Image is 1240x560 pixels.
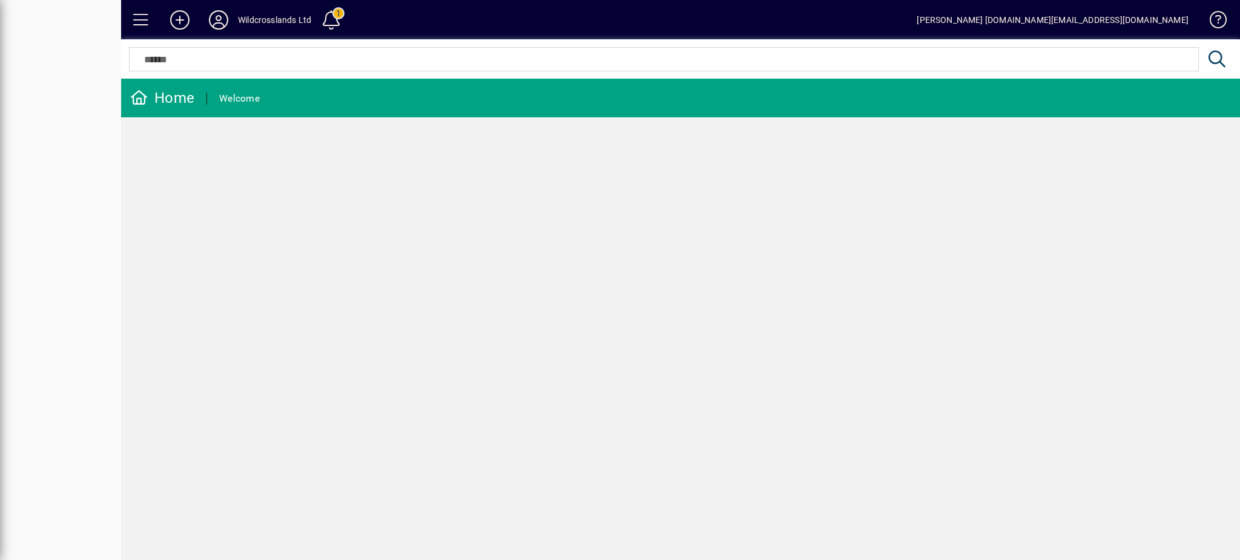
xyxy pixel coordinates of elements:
a: Knowledge Base [1201,2,1225,42]
div: [PERSON_NAME] [DOMAIN_NAME][EMAIL_ADDRESS][DOMAIN_NAME] [917,10,1189,30]
button: Profile [199,9,238,31]
div: Home [130,88,194,108]
button: Add [160,9,199,31]
div: Welcome [219,89,260,108]
div: Wildcrosslands Ltd [238,10,311,30]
